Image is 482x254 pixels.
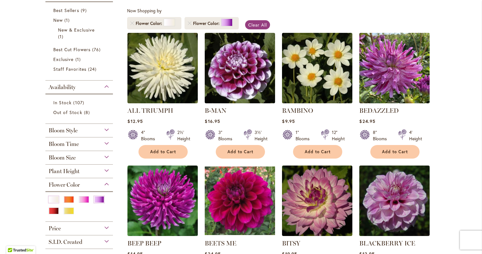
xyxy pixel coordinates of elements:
[49,168,79,175] span: Plant Height
[53,17,63,23] span: New
[205,118,220,124] span: $16.95
[49,127,78,134] span: Bloom Style
[150,149,176,154] span: Add to Cart
[141,129,159,142] div: 4" Blooms
[370,145,420,159] button: Add to Cart
[127,118,143,124] span: $12.95
[205,107,226,114] a: B-MAN
[382,149,408,154] span: Add to Cart
[205,99,275,105] a: B-MAN
[373,129,391,142] div: 8" Blooms
[136,20,164,27] span: Flower Color
[53,46,107,53] a: Best Cut Flowers
[75,56,82,63] span: 1
[49,181,80,188] span: Flower Color
[53,100,72,106] span: In Stock
[205,33,275,103] img: B-MAN
[53,99,107,106] a: In Stock 107
[359,231,430,237] a: BLACKBERRY ICE
[49,154,76,161] span: Bloom Size
[92,46,102,53] span: 76
[293,145,342,159] button: Add to Cart
[255,129,267,142] div: 3½' Height
[205,239,236,247] a: BEETS ME
[5,232,22,249] iframe: Launch Accessibility Center
[49,84,76,91] span: Availability
[359,33,430,103] img: Bedazzled
[359,99,430,105] a: Bedazzled
[193,20,221,27] span: Flower Color
[53,7,107,14] a: Best Sellers
[53,56,107,63] a: Exclusive
[127,8,162,14] span: Now Shopping by
[127,107,173,114] a: ALL TRIUMPH
[127,239,161,247] a: BEEP BEEP
[53,66,86,72] span: Staff Favorites
[296,129,313,142] div: 1" Blooms
[81,7,88,14] span: 9
[177,129,190,142] div: 2½' Height
[84,109,91,116] span: 8
[359,118,375,124] span: $24.95
[127,231,198,237] a: BEEP BEEP
[53,66,107,72] a: Staff Favorites
[282,118,295,124] span: $9.95
[282,166,352,236] img: BITSY
[53,7,79,13] span: Best Sellers
[138,145,188,159] button: Add to Cart
[332,129,345,142] div: 12" Height
[205,166,275,236] img: BEETS ME
[88,66,98,72] span: 24
[49,141,79,148] span: Bloom Time
[64,17,71,23] span: 1
[127,99,198,105] a: ALL TRIUMPH
[58,33,65,40] span: 1
[409,129,422,142] div: 4' Height
[53,17,107,23] a: New
[127,166,198,236] img: BEEP BEEP
[53,46,91,52] span: Best Cut Flowers
[282,231,352,237] a: BITSY
[359,239,415,247] a: BLACKBERRY ICE
[49,239,82,245] span: S.I.D. Created
[130,21,134,25] a: Remove Flower Color White/Cream
[227,149,253,154] span: Add to Cart
[58,27,102,40] a: New &amp; Exclusive
[218,129,236,142] div: 3" Blooms
[188,21,191,25] a: Remove Flower Color Purple
[282,99,352,105] a: BAMBINO
[49,225,61,232] span: Price
[245,20,270,29] a: Clear All
[282,33,352,103] img: BAMBINO
[73,99,85,106] span: 107
[53,109,107,116] a: Out of Stock 8
[216,145,265,159] button: Add to Cart
[53,56,73,62] span: Exclusive
[58,27,95,33] span: New & Exclusive
[359,166,430,236] img: BLACKBERRY ICE
[127,33,198,103] img: ALL TRIUMPH
[205,231,275,237] a: BEETS ME
[305,149,331,154] span: Add to Cart
[359,107,399,114] a: BEDAZZLED
[53,109,82,115] span: Out of Stock
[282,239,300,247] a: BITSY
[282,107,313,114] a: BAMBINO
[248,22,267,28] span: Clear All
